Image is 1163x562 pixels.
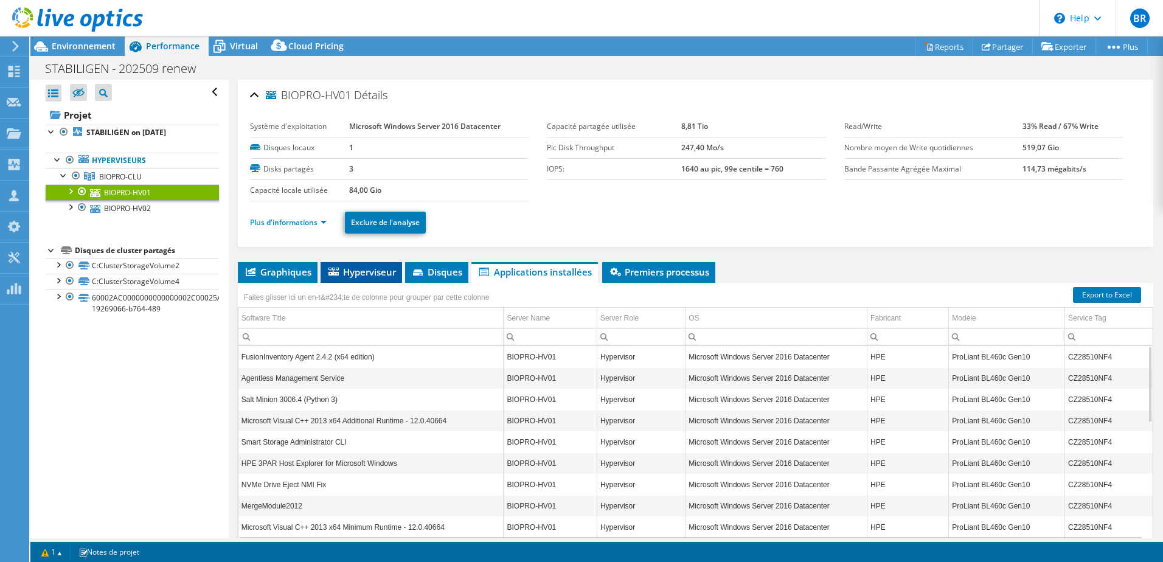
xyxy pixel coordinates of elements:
a: Partager [973,37,1033,56]
td: Column Server Name, Value BIOPRO-HV01 [504,410,597,431]
td: Column Modèle, Value ProLiant BL460c Gen10 [949,516,1065,538]
td: Column Modèle, Value ProLiant BL460c Gen10 [949,431,1065,453]
td: Column Fabricant, Value HPE [867,474,949,495]
div: Disques de cluster partagés [75,243,219,258]
td: Column Fabricant, Value HPE [867,516,949,538]
a: Plus d'informations [250,217,327,227]
label: Disques locaux [250,142,349,154]
div: Data grid [238,283,1153,541]
a: STABILIGEN on [DATE] [46,125,219,140]
td: Column Software Title, Value FusionInventory Agent 2.4.2 (x64 edition) [238,346,504,367]
div: Service Tag [1068,311,1106,325]
td: Column Server Role, Value Hypervisor [597,453,685,474]
td: Column Server Role, Value Hypervisor [597,516,685,538]
div: Fabricant [870,311,901,325]
td: Column Server Name, Value BIOPRO-HV01 [504,431,597,453]
td: Column Fabricant, Value HPE [867,389,949,410]
td: Column Server Name, Value BIOPRO-HV01 [504,367,597,389]
td: Column Modèle, Value ProLiant BL460c Gen10 [949,389,1065,410]
td: Service Tag Column [1065,308,1153,329]
td: Column Service Tag, Value CZ28510NF4 [1065,346,1153,367]
td: Column Service Tag, Value CZ28510NF4 [1065,431,1153,453]
span: Performance [146,40,200,52]
td: Column Service Tag, Filter cell [1065,328,1153,345]
span: BIOPRO-CLU [99,172,142,182]
td: Server Name Column [504,308,597,329]
td: Column Server Name, Value BIOPRO-HV01 [504,474,597,495]
b: 114,73 mégabits/s [1022,164,1086,174]
td: Column Server Name, Value BIOPRO-HV01 [504,389,597,410]
b: STABILIGEN on [DATE] [86,127,166,137]
td: Column Modèle, Filter cell [949,328,1065,345]
span: BR [1130,9,1150,28]
svg: \n [1054,13,1065,24]
label: Capacité locale utilisée [250,184,349,196]
td: Column Fabricant, Value HPE [867,367,949,389]
td: Column Service Tag, Value CZ28510NF4 [1065,410,1153,431]
td: Column Server Name, Value BIOPRO-HV01 [504,495,597,516]
div: Faites glisser ici un en-t&#234;te de colonne pour grouper par cette colonne [241,289,493,306]
td: Column Server Role, Value Hypervisor [597,431,685,453]
span: BIOPRO-HV01 [266,89,351,102]
td: Modèle Column [949,308,1065,329]
label: Système d'exploitation [250,120,349,133]
td: Column OS, Value Microsoft Windows Server 2016 Datacenter [686,474,867,495]
td: Column Server Role, Value Hypervisor [597,389,685,410]
label: Disks partagés [250,163,349,175]
a: 60002AC0000000000000002C00025ADE-19269066-b764-489 [46,290,219,316]
h1: STABILIGEN - 202509 renew [40,62,215,75]
td: Column Modèle, Value ProLiant BL460c Gen10 [949,346,1065,367]
div: Software Title [241,311,286,325]
a: BIOPRO-HV02 [46,200,219,216]
td: Column Modèle, Value ProLiant BL460c Gen10 [949,453,1065,474]
td: Column Fabricant, Value HPE [867,346,949,367]
a: Notes de projet [70,544,148,560]
label: Nombre moyen de Write quotidiennes [844,142,1022,154]
label: IOPS: [547,163,681,175]
td: Column Service Tag, Value CZ28510NF4 [1065,516,1153,538]
td: Column Server Name, Value BIOPRO-HV01 [504,516,597,538]
b: 84,00 Gio [349,185,381,195]
td: Column Modèle, Value ProLiant BL460c Gen10 [949,495,1065,516]
td: Column Server Role, Value Hypervisor [597,367,685,389]
label: Capacité partagée utilisée [547,120,681,133]
td: Software Title Column [238,308,504,329]
span: Détails [354,88,387,102]
td: OS Column [686,308,867,329]
span: Virtual [230,40,258,52]
label: Read/Write [844,120,1022,133]
div: Server Name [507,311,550,325]
span: Environnement [52,40,116,52]
a: C:ClusterStorageVolume2 [46,258,219,274]
span: Cloud Pricing [288,40,344,52]
td: Column Server Role, Value Hypervisor [597,346,685,367]
a: Exporter [1032,37,1096,56]
b: 519,07 Gio [1022,142,1059,153]
td: Column Software Title, Filter cell [238,328,504,345]
td: Column OS, Value Microsoft Windows Server 2016 Datacenter [686,516,867,538]
td: Column Service Tag, Value CZ28510NF4 [1065,389,1153,410]
td: Fabricant Column [867,308,949,329]
td: Column OS, Value Microsoft Windows Server 2016 Datacenter [686,346,867,367]
td: Column Service Tag, Value CZ28510NF4 [1065,367,1153,389]
td: Column Fabricant, Value HPE [867,431,949,453]
div: Modèle [952,311,976,325]
a: Reports [915,37,973,56]
td: Column Server Name, Filter cell [504,328,597,345]
td: Column Fabricant, Value HPE [867,453,949,474]
a: Export to Excel [1073,287,1141,303]
a: Projet [46,105,219,125]
b: 3 [349,164,353,174]
td: Column Server Role, Value Hypervisor [597,474,685,495]
a: C:ClusterStorageVolume4 [46,274,219,290]
b: 33% Read / 67% Write [1022,121,1099,131]
span: Graphiques [244,266,311,278]
td: Column Software Title, Value Agentless Management Service [238,367,504,389]
td: Column Fabricant, Value HPE [867,495,949,516]
td: Column Fabricant, Filter cell [867,328,949,345]
a: Plus [1095,37,1148,56]
td: Column Software Title, Value HPE 3PAR Host Explorer for Microsoft Windows [238,453,504,474]
td: Column OS, Filter cell [686,328,867,345]
a: BIOPRO-CLU [46,168,219,184]
span: Hyperviseur [327,266,396,278]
